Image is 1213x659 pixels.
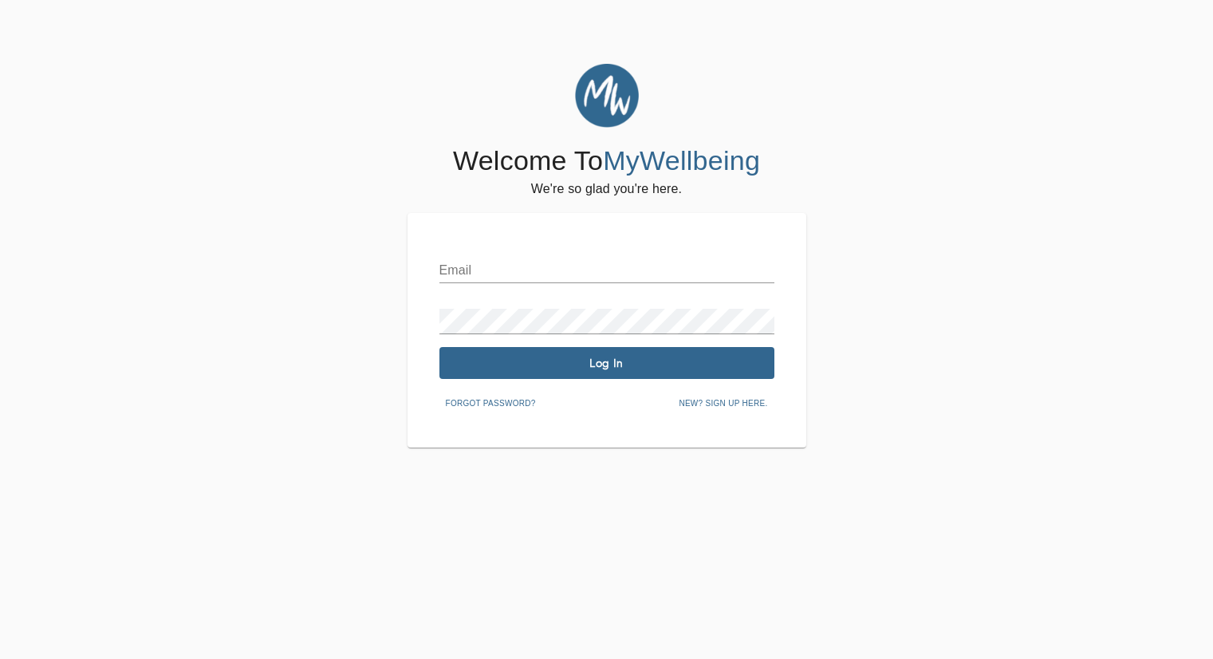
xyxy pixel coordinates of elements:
[575,64,639,128] img: MyWellbeing
[446,356,768,371] span: Log In
[453,144,760,178] h4: Welcome To
[603,145,760,176] span: MyWellbeing
[439,392,542,416] button: Forgot password?
[439,396,542,408] a: Forgot password?
[679,397,767,411] span: New? Sign up here.
[672,392,774,416] button: New? Sign up here.
[446,397,536,411] span: Forgot password?
[531,178,682,200] h6: We're so glad you're here.
[439,347,774,379] button: Log In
